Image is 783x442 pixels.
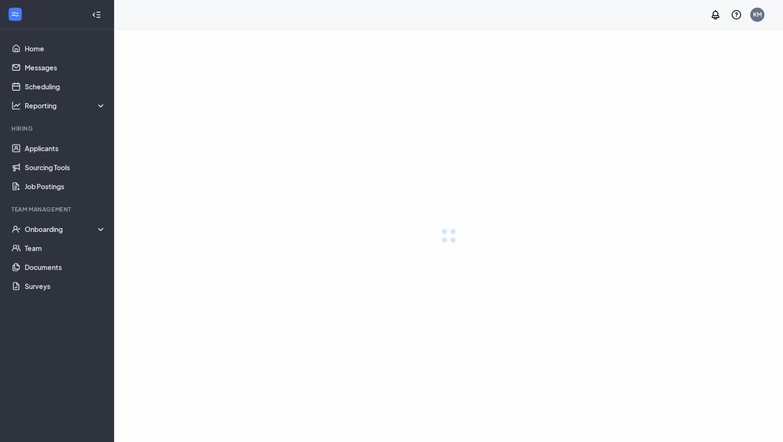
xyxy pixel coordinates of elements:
svg: WorkstreamLogo [10,10,20,19]
svg: Notifications [710,9,721,20]
a: Team [25,239,106,258]
a: Messages [25,58,106,77]
svg: Analysis [11,101,21,110]
a: Home [25,39,106,58]
a: Sourcing Tools [25,158,106,177]
svg: UserCheck [11,224,21,234]
div: KM [753,10,762,19]
div: Hiring [11,125,104,133]
a: Scheduling [25,77,106,96]
a: Documents [25,258,106,277]
div: Onboarding [25,224,106,234]
div: Team Management [11,205,104,213]
svg: QuestionInfo [731,9,742,20]
a: Job Postings [25,177,106,196]
a: Surveys [25,277,106,296]
a: Applicants [25,139,106,158]
div: Reporting [25,101,106,110]
svg: Collapse [92,10,101,19]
